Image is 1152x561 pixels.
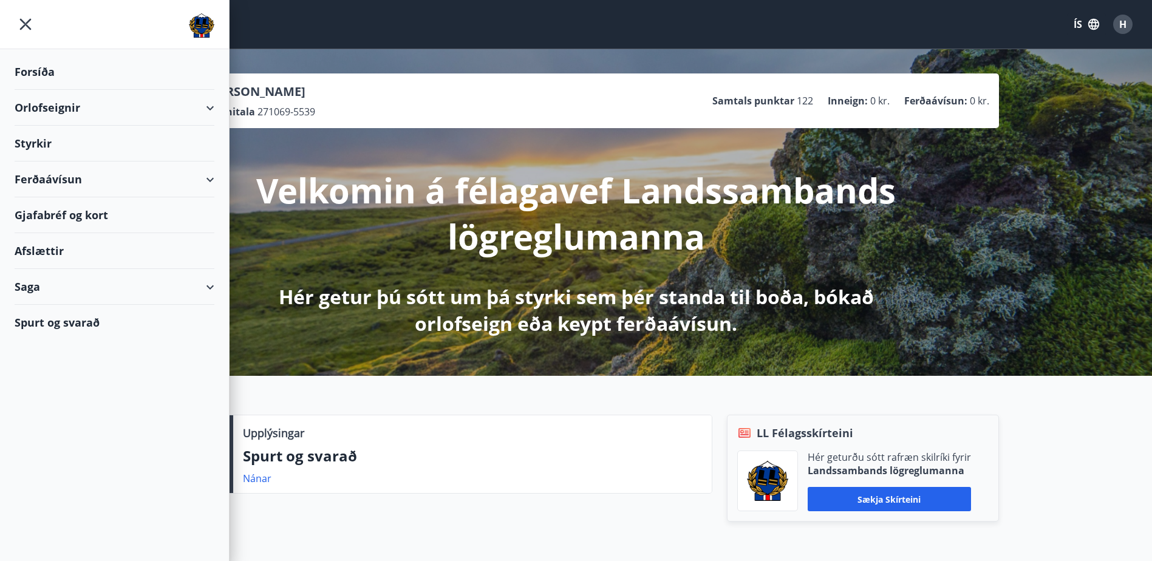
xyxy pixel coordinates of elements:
button: H [1108,10,1137,39]
p: Landssambands lögreglumanna [808,464,971,477]
img: union_logo [189,13,214,38]
div: Gjafabréf og kort [15,197,214,233]
button: menu [15,13,36,35]
span: LL Félagsskírteini [757,425,853,441]
p: [PERSON_NAME] [207,83,315,100]
p: Ferðaávísun : [904,94,967,107]
p: Hér geturðu sótt rafræn skilríki fyrir [808,450,971,464]
div: Styrkir [15,126,214,161]
span: 122 [797,94,813,107]
p: Kennitala [207,105,255,118]
p: Hér getur þú sótt um þá styrki sem þér standa til boða, bókað orlofseign eða keypt ferðaávísun. [256,284,897,337]
div: Saga [15,269,214,305]
span: H [1119,18,1126,31]
span: 0 kr. [870,94,890,107]
div: Spurt og svarað [15,305,214,340]
p: Spurt og svarað [243,446,702,466]
p: Samtals punktar [712,94,794,107]
div: Afslættir [15,233,214,269]
div: Ferðaávísun [15,161,214,197]
img: 1cqKbADZNYZ4wXUG0EC2JmCwhQh0Y6EN22Kw4FTY.png [747,461,788,501]
a: Nánar [243,472,271,485]
div: Forsíða [15,54,214,90]
p: Inneign : [828,94,868,107]
span: 271069-5539 [257,105,315,118]
p: Upplýsingar [243,425,304,441]
button: Sækja skírteini [808,487,971,511]
p: Velkomin á félagavef Landssambands lögreglumanna [256,167,897,259]
div: Orlofseignir [15,90,214,126]
button: ÍS [1067,13,1106,35]
span: 0 kr. [970,94,989,107]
